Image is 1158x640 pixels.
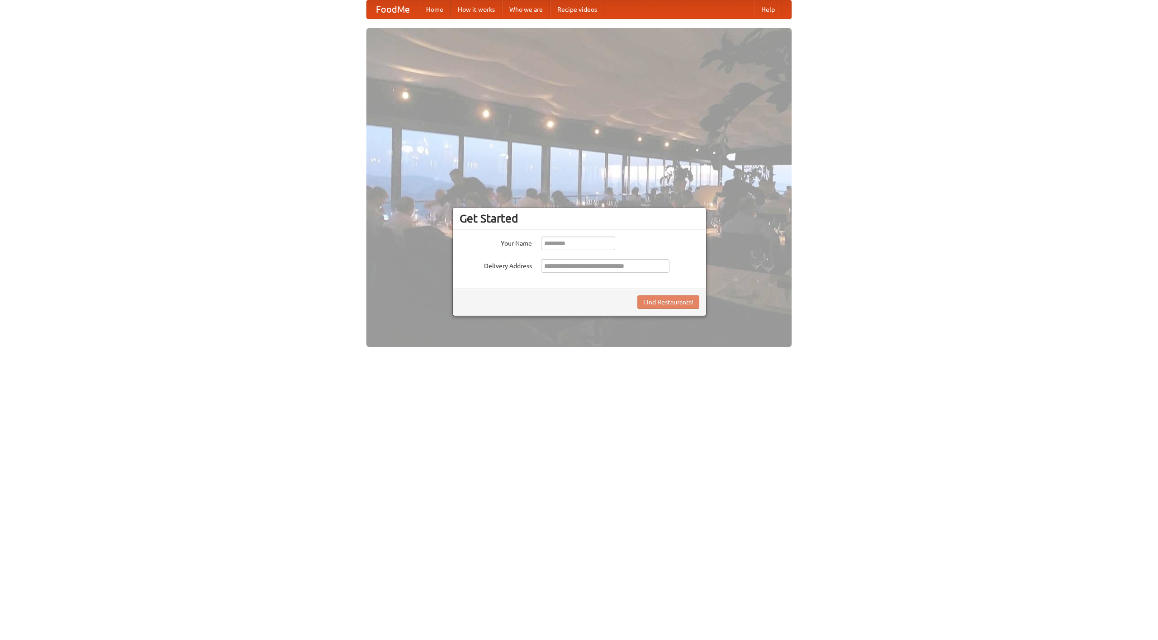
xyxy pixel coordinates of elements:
a: Recipe videos [550,0,604,19]
label: Delivery Address [460,259,532,270]
a: Home [419,0,451,19]
a: FoodMe [367,0,419,19]
a: Help [754,0,782,19]
button: Find Restaurants! [637,295,699,309]
a: Who we are [502,0,550,19]
label: Your Name [460,237,532,248]
a: How it works [451,0,502,19]
h3: Get Started [460,212,699,225]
